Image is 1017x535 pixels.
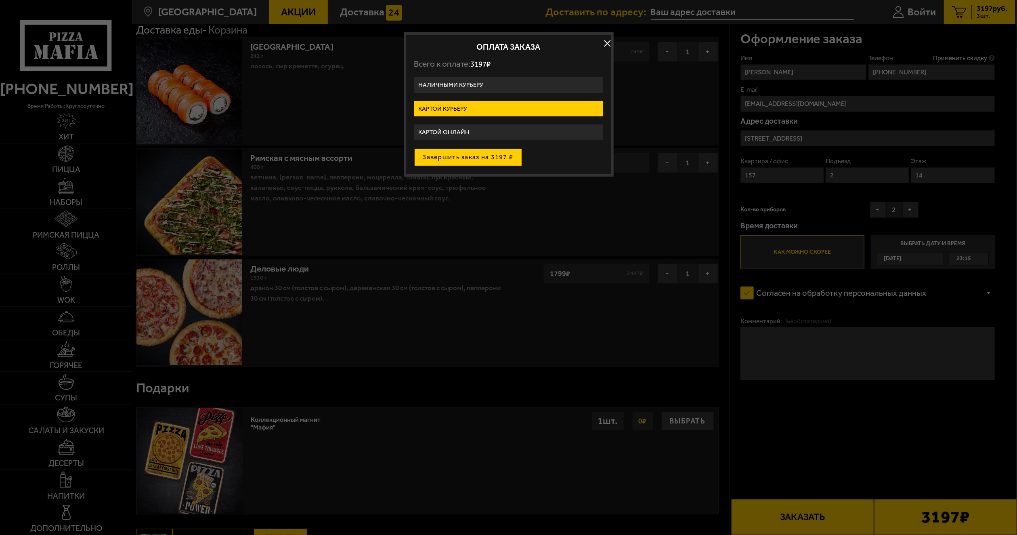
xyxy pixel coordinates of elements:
label: Картой онлайн [414,124,603,140]
h2: Оплата заказа [414,43,603,51]
button: Завершить заказ на 3197 ₽ [414,148,522,166]
p: Всего к оплате: [414,59,603,69]
label: Картой курьеру [414,101,603,117]
label: Наличными курьеру [414,77,603,93]
span: 3197 ₽ [471,59,491,69]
